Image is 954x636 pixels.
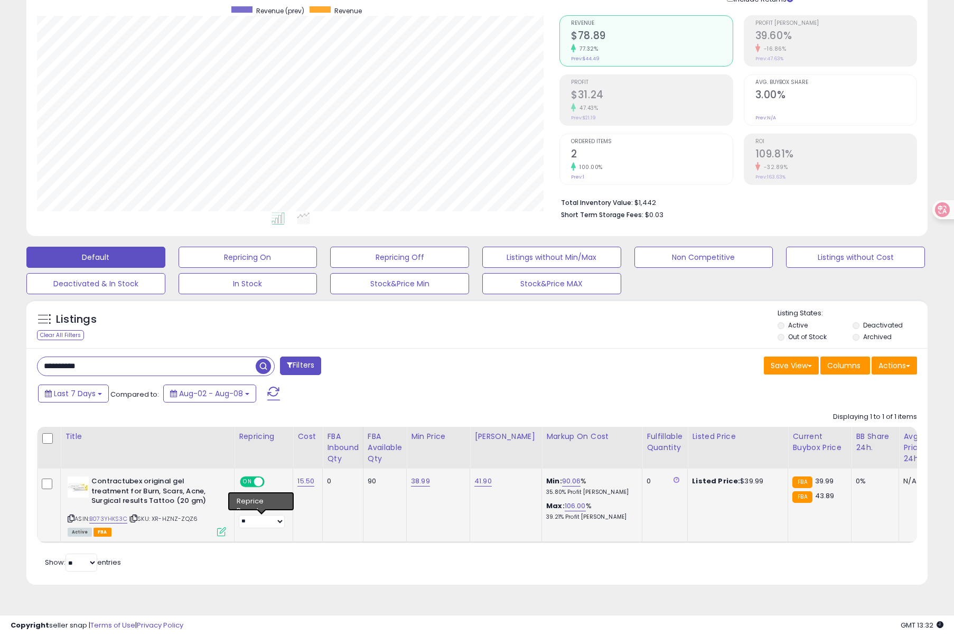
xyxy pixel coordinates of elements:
li: $1,442 [561,195,909,208]
div: % [546,476,634,496]
button: In Stock [179,273,317,294]
button: Deactivated & In Stock [26,273,165,294]
div: [PERSON_NAME] [474,431,537,442]
span: All listings currently available for purchase on Amazon [68,528,92,537]
span: 43.89 [815,491,835,501]
a: 90.06 [562,476,581,487]
span: Profit [571,80,732,86]
th: The percentage added to the cost of goods (COGS) that forms the calculator for Min & Max prices. [542,427,642,469]
div: Current Buybox Price [792,431,847,453]
a: Terms of Use [90,620,135,630]
label: Deactivated [863,321,903,330]
p: 35.80% Profit [PERSON_NAME] [546,489,634,496]
span: 39.99 [815,476,834,486]
span: Revenue [571,21,732,26]
small: -16.86% [760,45,787,53]
div: seller snap | | [11,621,183,631]
div: Min Price [411,431,465,442]
b: Contractubex original gel treatment for Burn, Scars, Acne, Surgical results Tattoo (20 gm) [91,476,220,509]
span: $0.03 [645,210,663,220]
span: Revenue (prev) [256,6,304,15]
div: Title [65,431,230,442]
div: % [546,501,634,521]
div: Amazon AI [239,493,276,502]
label: Archived [863,332,892,341]
small: 77.32% [576,45,598,53]
button: Stock&Price Min [330,273,469,294]
button: Actions [872,357,917,375]
span: Compared to: [110,389,159,399]
span: Aug-02 - Aug-08 [179,388,243,399]
button: Default [26,247,165,268]
div: 90 [368,476,398,486]
b: Short Term Storage Fees: [561,210,643,219]
span: Last 7 Days [54,388,96,399]
span: Revenue [334,6,362,15]
button: Listings without Min/Max [482,247,621,268]
a: 41.90 [474,476,492,487]
h2: 3.00% [755,89,916,103]
small: -32.89% [760,163,788,171]
div: Listed Price [692,431,783,442]
a: 15.50 [297,476,314,487]
label: Out of Stock [788,332,827,341]
span: Avg. Buybox Share [755,80,916,86]
span: ON [241,478,254,487]
span: Profit [PERSON_NAME] [755,21,916,26]
button: Repricing On [179,247,317,268]
small: Prev: 163.63% [755,174,785,180]
small: Prev: $21.19 [571,115,596,121]
div: N/A [903,476,938,486]
span: | SKU: XR-HZNZ-ZQZ6 [129,515,198,523]
h2: 109.81% [755,148,916,162]
div: $39.99 [692,476,780,486]
div: BB Share 24h. [856,431,894,453]
button: Save View [764,357,819,375]
div: ASIN: [68,476,226,535]
div: 0 [327,476,355,486]
small: Prev: $44.49 [571,55,600,62]
span: Ordered Items [571,139,732,145]
b: Min: [546,476,562,486]
button: Columns [820,357,870,375]
span: Show: entries [45,557,121,567]
div: FBA inbound Qty [327,431,359,464]
h2: 2 [571,148,732,162]
div: Markup on Cost [546,431,638,442]
span: FBA [93,528,111,537]
h5: Listings [56,312,97,327]
button: Stock&Price MAX [482,273,621,294]
button: Last 7 Days [38,385,109,403]
div: Preset: [239,504,285,528]
b: Listed Price: [692,476,740,486]
b: Max: [546,501,565,511]
div: Cost [297,431,318,442]
button: Listings without Cost [786,247,925,268]
p: 39.21% Profit [PERSON_NAME] [546,513,634,521]
small: Prev: N/A [755,115,776,121]
span: 2025-08-17 13:32 GMT [901,620,943,630]
h2: $31.24 [571,89,732,103]
h2: $78.89 [571,30,732,44]
div: Displaying 1 to 1 of 1 items [833,412,917,422]
span: ROI [755,139,916,145]
p: Listing States: [778,308,927,319]
button: Repricing Off [330,247,469,268]
div: Repricing [239,431,288,442]
small: 47.43% [576,104,598,112]
a: B073YHKS3C [89,515,127,523]
small: 100.00% [576,163,603,171]
small: Prev: 47.63% [755,55,783,62]
div: FBA Available Qty [368,431,402,464]
h2: 39.60% [755,30,916,44]
small: FBA [792,476,812,488]
small: Prev: 1 [571,174,584,180]
button: Aug-02 - Aug-08 [163,385,256,403]
b: Total Inventory Value: [561,198,633,207]
small: FBA [792,491,812,503]
a: Privacy Policy [137,620,183,630]
span: Columns [827,360,861,371]
a: 38.99 [411,476,430,487]
strong: Copyright [11,620,49,630]
label: Active [788,321,808,330]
